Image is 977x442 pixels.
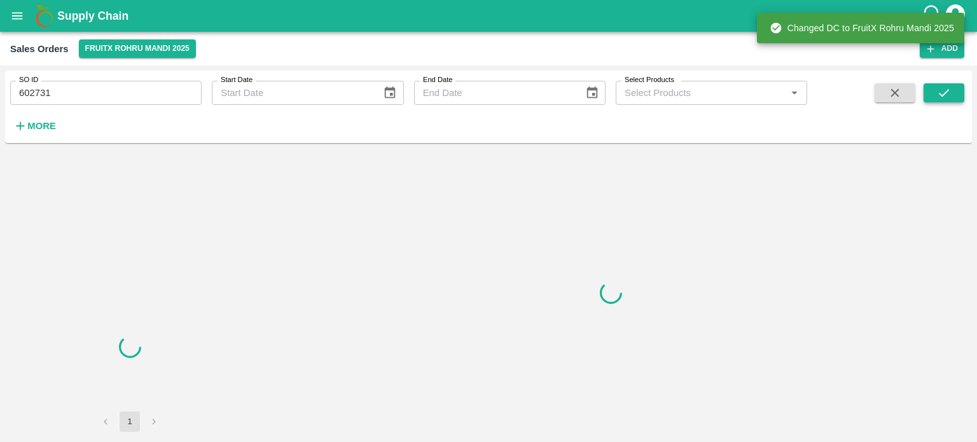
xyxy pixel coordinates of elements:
[57,7,922,25] a: Supply Chain
[3,1,32,31] button: open drawer
[10,115,59,137] button: More
[580,81,604,105] button: Choose date
[10,41,69,57] div: Sales Orders
[920,39,964,58] button: Add
[94,411,166,432] nav: pagination navigation
[922,4,944,27] div: customer-support
[27,121,56,131] strong: More
[10,81,202,105] input: Enter SO ID
[120,411,140,432] button: page 1
[414,81,575,105] input: End Date
[32,3,57,29] img: logo
[212,81,373,105] input: Start Date
[620,85,782,101] input: Select Products
[19,75,38,85] label: SO ID
[944,3,967,29] div: account of current user
[57,10,128,22] b: Supply Chain
[786,85,803,101] button: Open
[625,75,674,85] label: Select Products
[378,81,402,105] button: Choose date
[770,17,954,39] div: Changed DC to FruitX Rohru Mandi 2025
[423,75,452,85] label: End Date
[79,39,196,58] button: Select DC
[221,75,253,85] label: Start Date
